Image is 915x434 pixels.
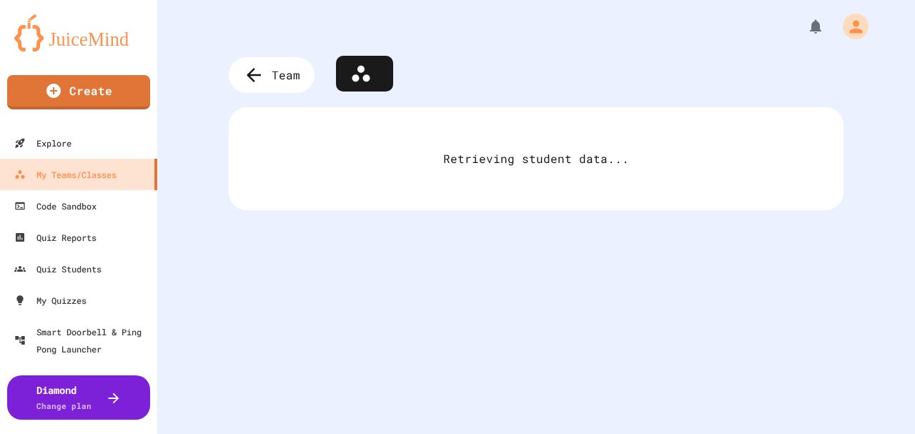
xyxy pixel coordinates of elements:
div: My Quizzes [14,292,86,309]
div: Quiz Students [14,260,102,277]
iframe: chat widget [855,377,901,420]
div: My Teams/Classes [14,166,117,183]
a: Create [7,75,150,109]
img: logo-orange.svg [14,14,143,51]
div: Explore [14,134,71,152]
div: My Notifications [781,14,828,39]
div: My Account [828,10,872,43]
span: Change plan [36,400,91,411]
iframe: chat widget [796,315,901,375]
div: Quiz Reports [14,229,97,246]
div: Code Sandbox [14,197,97,214]
div: Retrieving student data... [229,107,844,210]
button: DiamondChange plan [7,375,150,420]
div: Diamond [36,383,91,413]
span: Team [272,66,300,84]
div: Smart Doorbell & Ping Pong Launcher [14,323,152,357]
